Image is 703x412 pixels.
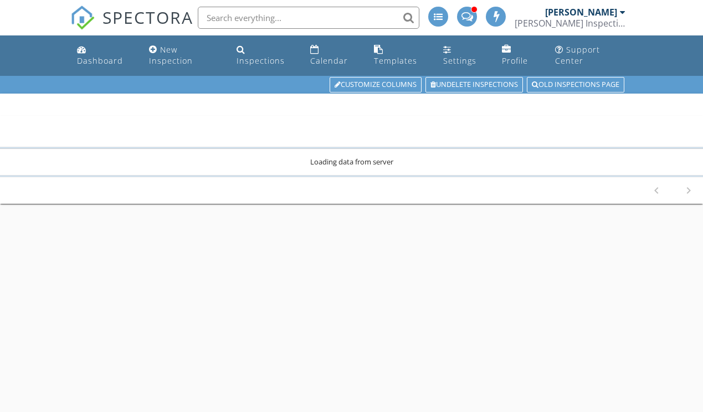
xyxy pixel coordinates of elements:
div: Calendar [310,55,348,66]
div: Dashboard [77,55,123,66]
a: New Inspection [145,40,223,71]
a: SPECTORA [70,15,193,38]
a: Inspections [232,40,297,71]
div: Profile [502,55,528,66]
div: [PERSON_NAME] [545,7,617,18]
div: Inspections [237,55,285,66]
a: Settings [439,40,489,71]
div: Settings [443,55,476,66]
div: Support Center [555,44,600,66]
a: Calendar [306,40,361,71]
a: Profile [497,40,542,71]
span: SPECTORA [102,6,193,29]
a: Customize Columns [330,77,422,92]
div: New Inspection [149,44,193,66]
div: Templates [374,55,417,66]
img: The Best Home Inspection Software - Spectora [70,6,95,30]
a: Old inspections page [527,77,624,92]
a: Undelete inspections [425,77,523,92]
a: Support Center [551,40,630,71]
a: Templates [370,40,430,71]
input: Search everything... [198,7,419,29]
div: SEGO Inspections Inc. [515,18,625,29]
a: Dashboard [73,40,136,71]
